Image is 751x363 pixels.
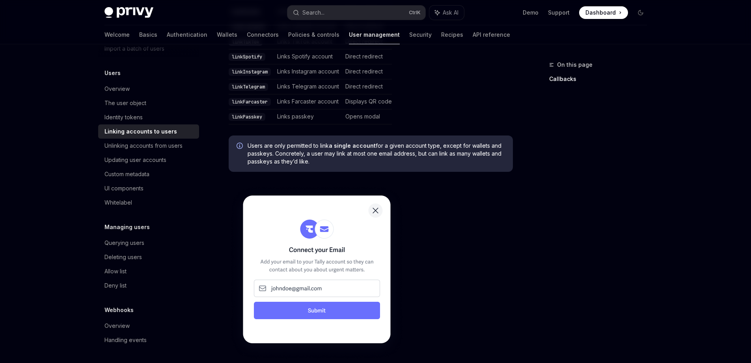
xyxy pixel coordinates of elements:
code: linkFarcaster [229,98,271,106]
div: UI components [104,184,143,193]
a: Linking accounts to users [98,124,199,139]
strong: a single account [329,142,376,149]
td: Links passkey [274,109,342,124]
div: Deny list [104,281,127,290]
td: Direct redirect [342,79,392,94]
div: Handling events [104,335,147,345]
span: Dashboard [585,9,616,17]
div: Overview [104,84,130,94]
div: Identity tokens [104,113,143,122]
div: Deleting users [104,252,142,262]
div: Whitelabel [104,198,132,207]
a: Security [409,25,432,44]
a: UI components [98,181,199,196]
div: Search... [302,8,324,17]
code: linkSpotify [229,53,265,61]
a: Allow list [98,264,199,278]
a: Dashboard [579,6,628,19]
a: Callbacks [549,73,653,85]
a: Support [548,9,570,17]
div: Linking accounts to users [104,127,177,136]
button: Search...CtrlK [287,6,425,20]
h5: Users [104,68,121,78]
h5: Managing users [104,222,150,232]
a: The user object [98,96,199,110]
span: Ask AI [443,9,458,17]
a: Recipes [441,25,463,44]
a: Querying users [98,236,199,250]
a: Overview [98,82,199,96]
td: Links Instagram account [274,64,342,79]
svg: Info [237,143,244,150]
td: Displays QR code [342,94,392,109]
td: Links Spotify account [274,49,342,64]
span: Users are only permitted to link for a given account type, except for wallets and passkeys. Concr... [248,142,505,166]
code: linkInstagram [229,68,271,76]
div: Custom metadata [104,169,149,179]
a: API reference [473,25,510,44]
div: Allow list [104,267,127,276]
div: Querying users [104,238,144,248]
a: Deleting users [98,250,199,264]
button: Toggle dark mode [634,6,647,19]
a: Connectors [247,25,279,44]
a: Handling events [98,333,199,347]
a: Updating user accounts [98,153,199,167]
img: dark logo [104,7,153,18]
a: Deny list [98,278,199,293]
a: Unlinking accounts from users [98,139,199,153]
span: On this page [557,60,593,70]
a: Demo [523,9,539,17]
td: Links Telegram account [274,79,342,94]
a: Wallets [217,25,237,44]
td: Direct redirect [342,64,392,79]
a: User management [349,25,400,44]
td: Links Farcaster account [274,94,342,109]
a: Welcome [104,25,130,44]
span: Ctrl K [409,9,421,16]
a: Whitelabel [98,196,199,210]
h5: Webhooks [104,305,134,315]
td: Opens modal [342,109,392,124]
a: Overview [98,319,199,333]
a: Authentication [167,25,207,44]
div: The user object [104,98,146,108]
button: Ask AI [429,6,464,20]
img: Sample prompt to link a user's email after they have logged in [229,184,405,361]
a: Identity tokens [98,110,199,124]
div: Overview [104,321,130,331]
code: linkPasskey [229,113,265,121]
code: linkTelegram [229,83,268,91]
td: Direct redirect [342,49,392,64]
a: Custom metadata [98,167,199,181]
div: Updating user accounts [104,155,166,165]
a: Basics [139,25,157,44]
a: Policies & controls [288,25,339,44]
div: Unlinking accounts from users [104,141,183,150]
